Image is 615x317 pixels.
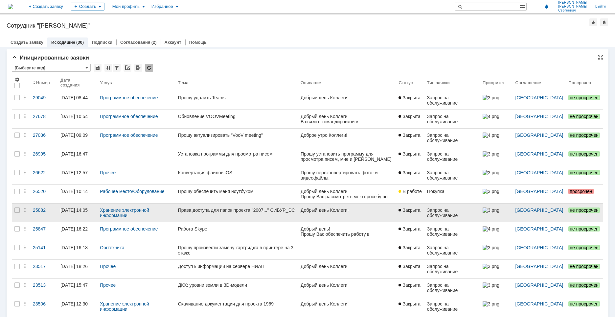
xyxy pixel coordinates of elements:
[58,204,97,222] a: [DATE] 14:05
[568,95,600,100] span: не просрочен
[11,40,43,45] a: Создать заявку
[178,95,295,100] div: Прошу удалить Teams
[100,264,116,269] a: Прочее
[22,207,28,213] div: Действия
[30,241,58,259] a: 25141
[566,297,603,316] a: не просрочен
[568,245,600,250] span: не просрочен
[483,114,499,119] img: 4.png
[17,22,74,27] a: [URL][DOMAIN_NAME]
[424,279,480,297] a: Запрос на обслуживание
[58,297,97,316] a: [DATE] 12:30
[120,40,150,45] a: Согласования
[568,264,600,269] span: не просрочен
[33,133,55,138] div: 27036
[483,189,499,194] img: 3.png
[427,170,477,181] div: Запрос на обслуживание
[151,40,157,45] div: (2)
[33,301,55,306] div: 23506
[568,282,600,288] span: не просрочен
[515,189,563,194] a: [GEOGRAPHIC_DATA]
[60,78,89,87] div: Дата создания
[22,282,28,288] div: Действия
[568,114,600,119] span: не просрочен
[22,170,28,175] div: Действия
[480,204,513,222] a: 3.png
[22,95,28,100] div: Действия
[568,226,600,232] span: не просрочен
[566,129,603,147] a: не просрочен
[178,282,295,288] div: ДКХ: уровни земли в 3D-модели
[100,301,150,312] a: Хранение электронной информации
[178,133,295,138] div: Прошу актуализировать "VooV meeting"
[483,245,499,250] img: 3.png
[165,40,181,45] a: Аккаунт
[483,133,499,138] img: 4.png
[36,80,50,85] div: Номер
[175,204,298,222] a: Права доступа для папок проекта "2007..." СИБУР_ЭС
[175,110,298,128] a: Обновление VOOVMeeting
[33,151,55,157] div: 26995
[399,133,420,138] span: Закрыта
[113,64,121,72] div: Фильтрация...
[60,226,88,232] div: [DATE] 16:22
[134,64,142,72] div: Экспорт списка
[396,222,424,241] a: Закрыта
[22,226,28,232] div: Действия
[566,241,603,259] a: не просрочен
[100,189,164,194] a: Рабочее место/Оборудование
[178,245,295,256] div: Прошу произвести замену картриджа в принтере на 3 этаже
[92,40,112,45] a: Подписки
[22,133,28,138] div: Действия
[396,204,424,222] a: Закрыта
[30,110,58,128] a: 27678
[58,166,97,184] a: [DATE] 12:57
[100,95,158,100] a: Программное обеспечение
[100,114,158,119] a: Программное обеспечение
[427,282,477,293] div: Запрос на обслуживание
[189,40,207,45] a: Помощь
[33,226,55,232] div: 25847
[515,95,563,100] a: [GEOGRAPHIC_DATA]
[427,245,477,256] div: Запрос на обслуживание
[483,170,499,175] img: 3.png
[60,151,88,157] div: [DATE] 16:47
[58,185,97,203] a: [DATE] 10:14
[60,245,88,250] div: [DATE] 16:18
[30,147,58,166] a: 26995
[60,189,88,194] div: [DATE] 10:14
[175,222,298,241] a: Работа Skype
[566,222,603,241] a: не просрочен
[58,129,97,147] a: [DATE] 09:09
[396,110,424,128] a: Закрыта
[178,114,295,119] div: Обновление VOOVMeeting
[515,282,563,288] a: [GEOGRAPHIC_DATA]
[480,279,513,297] a: 3.png
[598,55,603,60] div: На всю страницу
[566,185,603,203] a: просрочен
[424,129,480,147] a: Запрос на обслуживание
[33,282,55,288] div: 23513
[427,226,477,237] div: Запрос на обслуживание
[30,185,58,203] a: 26520
[100,133,158,138] a: Программное обеспечение
[480,110,513,128] a: 4.png
[424,297,480,316] a: Запрос на обслуживание
[396,91,424,110] a: Закрыта
[399,245,420,250] span: Закрыта
[515,226,563,232] a: [GEOGRAPHIC_DATA]
[22,301,28,306] div: Действия
[22,114,28,119] div: Действия
[480,185,513,203] a: 3.png
[568,133,600,138] span: не просрочен
[58,222,97,241] a: [DATE] 16:22
[30,260,58,278] a: 23517
[399,95,420,100] span: Закрыта
[30,91,58,110] a: 29049
[399,264,420,269] span: Закрыта
[178,226,295,232] div: Работа Skype
[566,204,603,222] a: не просрочен
[566,91,603,110] a: не просрочен
[396,166,424,184] a: Закрыта
[178,264,295,269] div: Доступ к информации на сервере НИАП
